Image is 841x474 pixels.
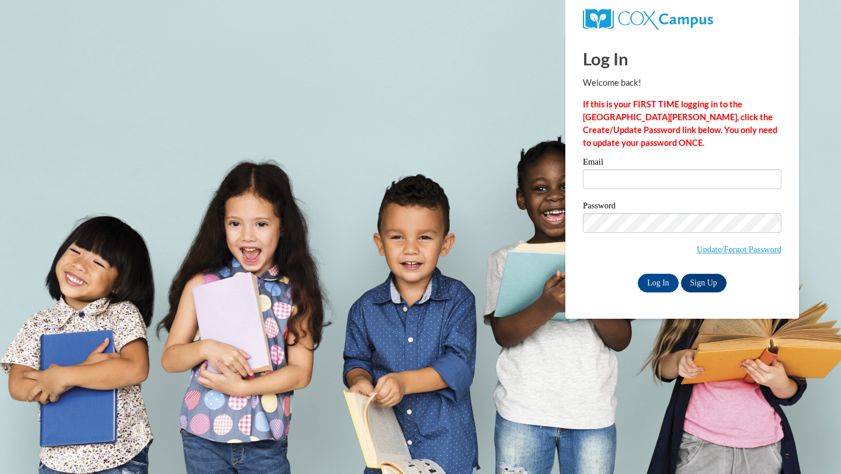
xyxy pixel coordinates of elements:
img: COX Campus [583,9,713,30]
p: Welcome back! [583,76,781,89]
a: Update/Forgot Password [697,245,781,254]
a: Sign Up [681,274,727,292]
label: Email [583,158,781,169]
a: COX Campus [583,13,713,23]
strong: If this is your FIRST TIME logging in to the [GEOGRAPHIC_DATA][PERSON_NAME], click the Create/Upd... [583,99,777,148]
label: Password [583,201,781,213]
h1: Log In [583,47,781,71]
input: Log In [638,274,679,292]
